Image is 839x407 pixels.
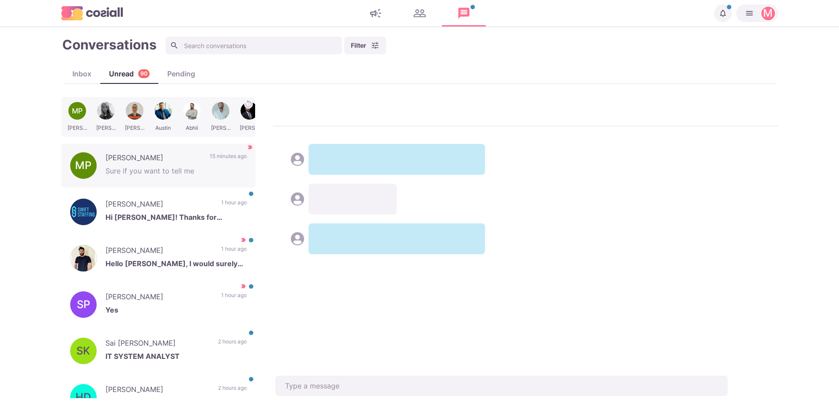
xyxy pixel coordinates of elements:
[64,68,100,79] div: Inbox
[105,305,247,318] p: Yes
[218,338,247,351] p: 2 hours ago
[105,199,212,212] p: [PERSON_NAME]
[62,37,157,53] h1: Conversations
[763,8,773,19] div: Martin
[100,68,158,79] div: Unread
[105,212,247,225] p: Hi [PERSON_NAME]! Thanks for reaching out! Unfortunately, I am currently not looking for any posi...
[221,199,247,212] p: 1 hour ago
[158,68,204,79] div: Pending
[77,299,90,310] div: Simran Pandey
[344,37,386,54] button: Filter
[105,384,209,397] p: [PERSON_NAME]
[105,291,212,305] p: [PERSON_NAME]
[105,245,212,258] p: [PERSON_NAME]
[714,4,732,22] button: Notifications
[105,351,247,364] p: IT SYSTEM ANALYST
[210,152,247,166] p: 15 minutes ago
[166,37,342,54] input: Search conversations
[105,166,247,179] p: Sure if you want to tell me
[75,160,91,171] div: Matt Pollack
[736,4,778,22] button: Martin
[140,70,147,78] p: 90
[70,245,97,271] img: Sourabh Singh Chauhan
[61,6,123,20] img: logo
[75,392,91,403] div: Hunter Deakyne
[76,346,90,356] div: Sai Navyasree Kadajji
[105,258,247,271] p: Hello [PERSON_NAME], I would surely love to know more. Please let me know when we can speak. Thanks
[105,152,201,166] p: [PERSON_NAME]
[105,338,209,351] p: Sai [PERSON_NAME]
[221,291,247,305] p: 1 hour ago
[221,245,247,258] p: 1 hour ago
[70,199,97,225] img: Frimet Brull
[218,384,247,397] p: 2 hours ago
